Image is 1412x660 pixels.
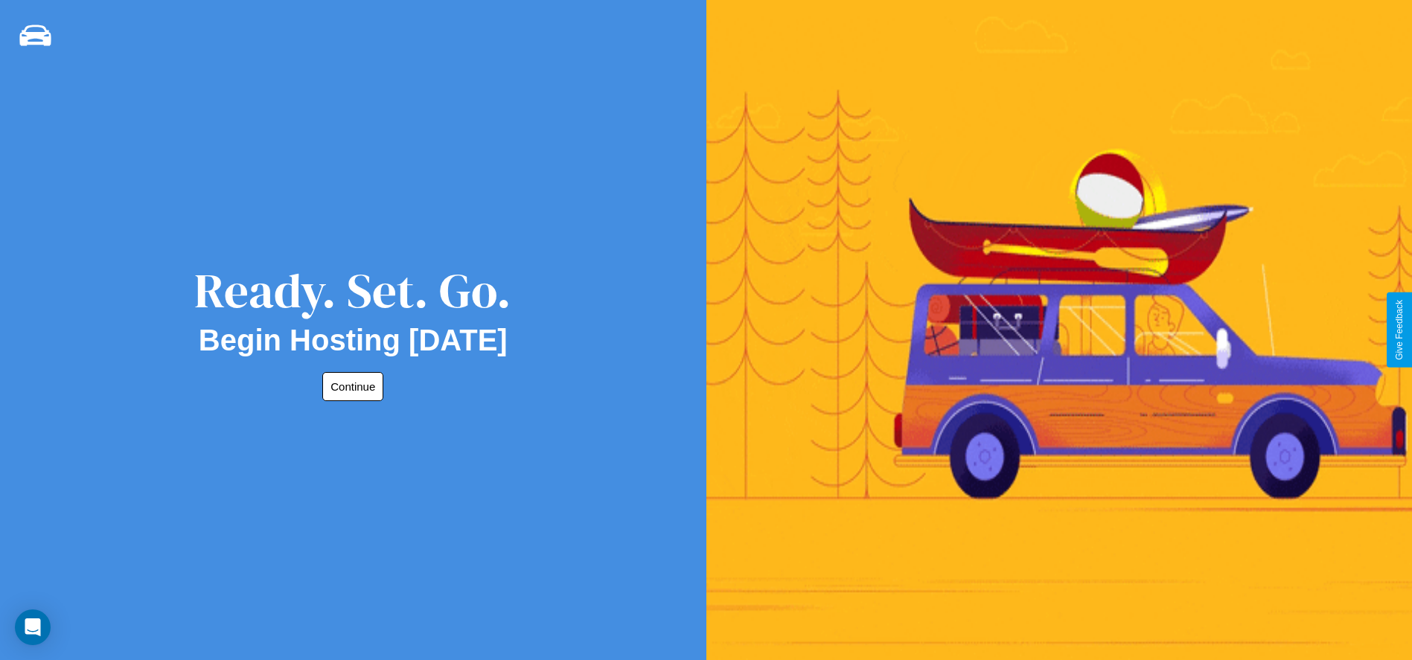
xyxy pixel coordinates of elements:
div: Ready. Set. Go. [194,257,511,324]
div: Give Feedback [1394,300,1405,360]
div: Open Intercom Messenger [15,609,51,645]
button: Continue [322,372,383,401]
h2: Begin Hosting [DATE] [199,324,508,357]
